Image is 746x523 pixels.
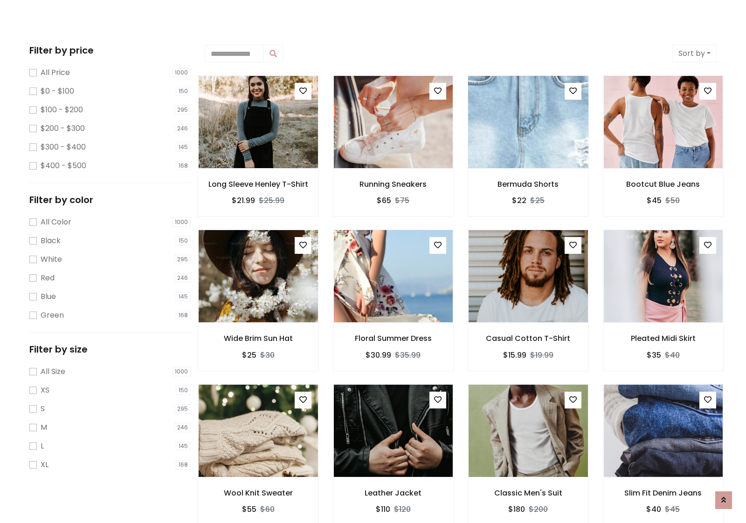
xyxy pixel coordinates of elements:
span: 246 [174,273,191,283]
label: Green [41,310,64,321]
label: XL [41,459,48,470]
label: Red [41,272,55,284]
del: $200 [529,504,548,515]
h6: $65 [377,196,391,205]
h6: $45 [647,196,662,205]
h6: Wool Knit Sweater [198,489,318,497]
del: $75 [395,195,409,206]
del: $35.99 [395,350,421,360]
span: 168 [176,161,191,170]
label: Blue [41,291,56,302]
h6: $180 [508,505,525,514]
span: 295 [174,255,191,264]
h5: Filter by price [29,45,191,56]
h6: $30.99 [366,351,391,360]
span: 295 [174,105,191,115]
del: $50 [665,195,680,206]
label: M [41,422,47,433]
span: 295 [174,404,191,414]
h6: Casual Cotton T-Shirt [468,334,588,343]
label: $0 - $100 [41,86,74,97]
h6: Floral Summer Dress [333,334,454,343]
del: $60 [260,504,275,515]
h6: $22 [512,196,526,205]
h6: $35 [647,351,661,360]
h6: Bootcut Blue Jeans [603,180,724,189]
del: $45 [665,504,680,515]
label: $200 - $300 [41,123,85,134]
h6: $21.99 [232,196,255,205]
h6: Long Sleeve Henley T-Shirt [198,180,318,189]
label: XS [41,385,49,396]
label: S [41,403,45,414]
span: 145 [176,143,191,152]
h5: Filter by color [29,194,191,205]
h6: $25 [242,351,256,360]
span: 168 [176,460,191,469]
span: 150 [176,386,191,395]
del: $120 [394,504,411,515]
del: $25 [530,195,545,206]
label: $400 - $500 [41,160,86,171]
span: 246 [174,124,191,133]
button: Sort by [672,45,717,62]
span: 246 [174,423,191,432]
span: 145 [176,292,191,301]
h5: Filter by size [29,344,191,355]
label: $300 - $400 [41,142,86,153]
h6: $110 [376,505,390,514]
h6: Running Sneakers [333,180,454,189]
h6: Leather Jacket [333,489,454,497]
label: $100 - $200 [41,104,83,115]
del: $30 [260,350,275,360]
label: White [41,254,62,265]
span: 1000 [172,217,191,227]
label: All Color [41,217,71,228]
span: 145 [176,441,191,451]
h6: $15.99 [503,351,526,360]
del: $25.99 [259,195,284,206]
h6: Classic Men's Suit [468,489,588,497]
label: All Size [41,366,65,377]
h6: Pleated Midi Skirt [603,334,724,343]
span: 168 [176,311,191,320]
h6: Slim Fit Denim Jeans [603,489,724,497]
span: 1000 [172,68,191,77]
del: $40 [665,350,680,360]
label: L [41,441,44,452]
del: $19.99 [530,350,553,360]
span: 150 [176,236,191,245]
h6: Bermuda Shorts [468,180,588,189]
label: Black [41,235,61,246]
h6: $40 [646,505,661,514]
span: 1000 [172,367,191,376]
label: All Price [41,67,70,78]
span: 150 [176,87,191,96]
h6: $55 [242,505,256,514]
h6: Wide Brim Sun Hat [198,334,318,343]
